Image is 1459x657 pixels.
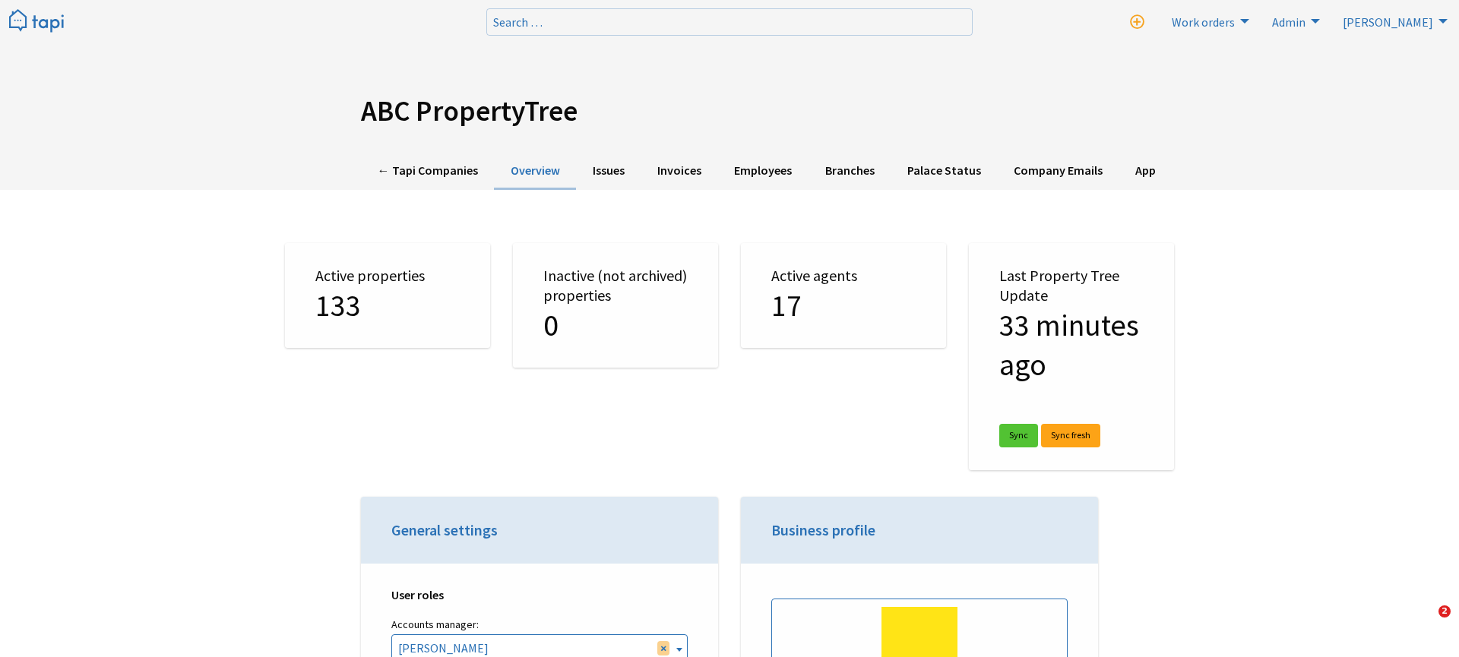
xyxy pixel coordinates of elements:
div: Inactive (not archived) properties [513,243,718,368]
span: Work orders [1172,14,1235,30]
div: Active properties [285,243,490,348]
span: [PERSON_NAME] [1343,14,1433,30]
a: ← Tapi Companies [361,153,494,190]
a: Palace Status [891,153,997,190]
span: 133 [315,286,361,324]
a: Work orders [1163,9,1253,33]
a: Admin [1263,9,1324,33]
span: 2 [1438,605,1451,618]
h3: Business profile [771,520,1068,541]
a: App [1119,153,1173,190]
li: Rebekah [1334,9,1451,33]
span: 0 [543,306,559,344]
span: Remove all items [657,641,669,655]
img: Tapi logo [9,9,64,34]
a: Employees [718,153,809,190]
div: Last Property Tree Update [969,243,1174,470]
h3: General settings [391,520,688,541]
label: Accounts manager: [391,615,688,634]
a: Invoices [641,153,718,190]
a: Overview [494,153,576,190]
a: Sync [999,424,1038,447]
a: Company Emails [997,153,1119,190]
a: Sync fresh [1041,424,1100,447]
span: 8/10/2025 at 3:00pm [999,306,1139,384]
div: Active agents [741,243,946,348]
strong: User roles [391,587,444,602]
span: Search … [493,14,543,30]
i: New work order [1130,15,1144,30]
a: [PERSON_NAME] [1334,9,1451,33]
iframe: Intercom live chat [1407,605,1444,642]
span: 17 [771,286,802,324]
a: Issues [576,153,641,190]
span: Admin [1272,14,1306,30]
a: Branches [809,153,891,190]
h1: ABC PropertyTree [361,94,1098,128]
